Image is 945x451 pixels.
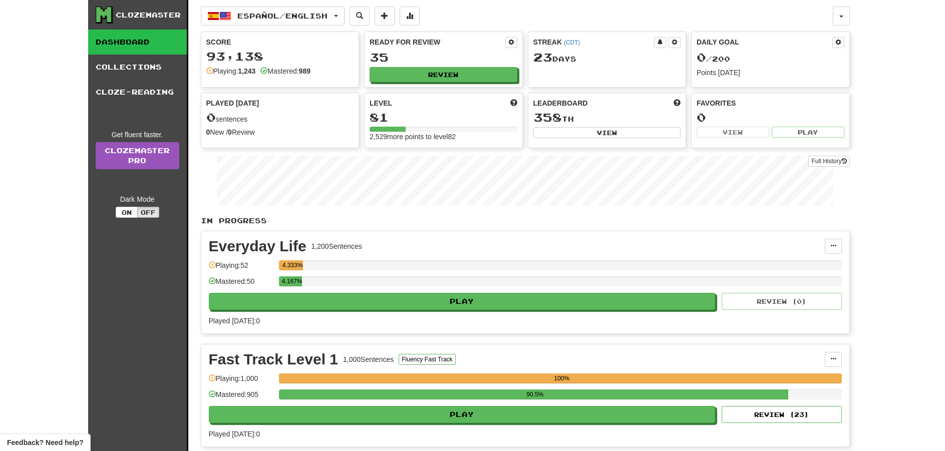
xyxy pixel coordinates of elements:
[350,7,370,26] button: Search sentences
[370,98,392,108] span: Level
[282,276,302,286] div: 4.167%
[772,127,844,138] button: Play
[206,37,354,47] div: Score
[206,127,354,137] div: New / Review
[697,111,844,124] div: 0
[674,98,681,108] span: This week in points, UTC
[209,276,274,293] div: Mastered: 50
[533,37,655,47] div: Streak
[697,98,844,108] div: Favorites
[137,207,159,218] button: Off
[282,389,788,399] div: 90.5%
[209,389,274,406] div: Mastered: 905
[533,51,681,64] div: Day s
[697,50,706,64] span: 0
[209,317,260,325] span: Played [DATE]: 0
[206,50,354,63] div: 93,138
[209,406,716,423] button: Play
[282,373,842,383] div: 100%
[399,354,455,365] button: Fluency Fast Track
[116,207,138,218] button: On
[209,373,274,390] div: Playing: 1,000
[116,10,181,20] div: Clozemaster
[400,7,420,26] button: More stats
[201,216,850,226] p: In Progress
[206,66,256,76] div: Playing:
[722,406,842,423] button: Review (23)
[722,293,842,310] button: Review (0)
[564,39,580,46] a: (CDT)
[697,55,730,63] span: / 200
[282,260,303,270] div: 4.333%
[206,111,354,124] div: sentences
[533,50,552,64] span: 23
[533,110,562,124] span: 358
[533,111,681,124] div: th
[237,12,328,20] span: Español / English
[370,67,517,82] button: Review
[697,68,844,78] div: Points [DATE]
[209,430,260,438] span: Played [DATE]: 0
[206,110,216,124] span: 0
[299,67,310,75] strong: 989
[96,194,179,204] div: Dark Mode
[375,7,395,26] button: Add sentence to collection
[311,241,362,251] div: 1,200 Sentences
[209,260,274,277] div: Playing: 52
[370,111,517,124] div: 81
[209,239,306,254] div: Everyday Life
[370,51,517,64] div: 35
[88,30,187,55] a: Dashboard
[201,7,345,26] button: Español/English
[697,37,832,48] div: Daily Goal
[510,98,517,108] span: Score more points to level up
[533,127,681,138] button: View
[370,37,505,47] div: Ready for Review
[88,55,187,80] a: Collections
[209,352,339,367] div: Fast Track Level 1
[88,80,187,105] a: Cloze-Reading
[96,130,179,140] div: Get fluent faster.
[370,132,517,142] div: 2,529 more points to level 82
[697,127,769,138] button: View
[206,128,210,136] strong: 0
[238,67,255,75] strong: 1,243
[206,98,259,108] span: Played [DATE]
[808,156,849,167] button: Full History
[7,437,83,447] span: Open feedback widget
[228,128,232,136] strong: 0
[260,66,310,76] div: Mastered:
[533,98,588,108] span: Leaderboard
[96,142,179,169] a: ClozemasterPro
[343,354,394,364] div: 1,000 Sentences
[209,293,716,310] button: Play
